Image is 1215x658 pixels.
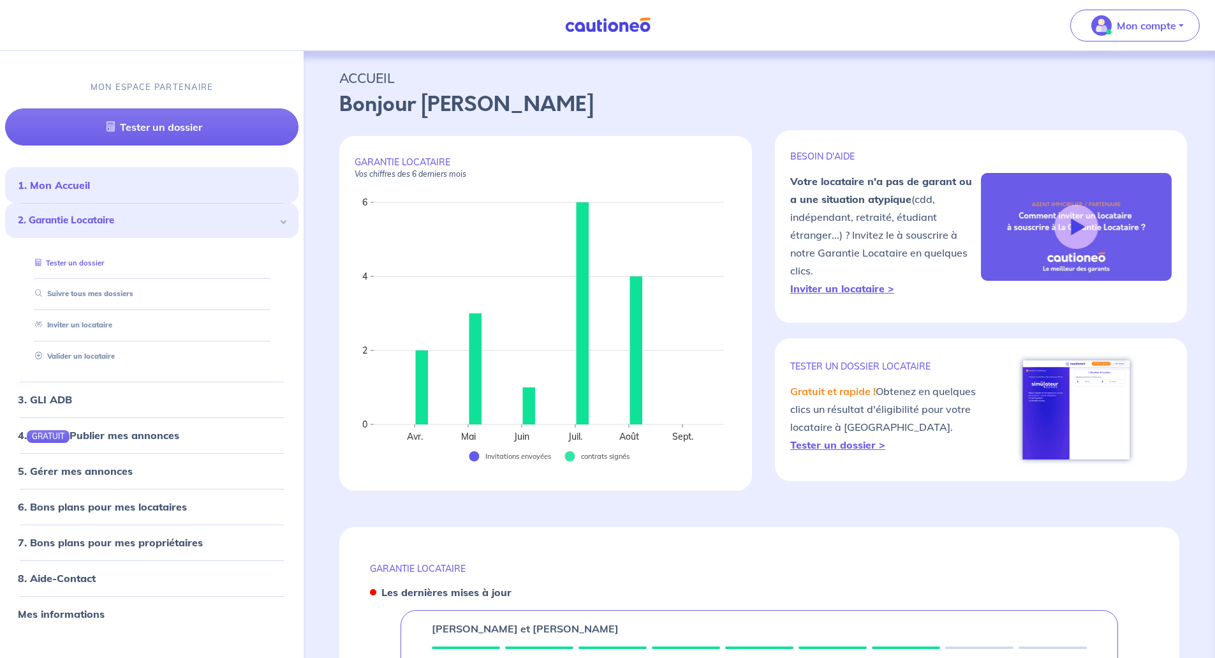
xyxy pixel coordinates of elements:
[790,361,981,372] p: TESTER un dossier locataire
[1117,18,1176,33] p: Mon compte
[30,258,104,267] a: Tester un dossier
[339,89,1179,120] p: Bonjour [PERSON_NAME]
[5,458,298,484] div: 5. Gérer mes annonces
[5,530,298,555] div: 7. Bons plans pour mes propriétaires
[790,172,981,297] p: (cdd, indépendant, retraité, étudiant étranger...) ? Invitez le à souscrire à notre Garantie Loca...
[5,387,298,412] div: 3. GLI ADB
[18,500,187,513] a: 6. Bons plans pour mes locataires
[362,197,367,208] text: 6
[5,601,298,627] div: Mes informations
[18,393,72,406] a: 3. GLI ADB
[339,66,1179,89] p: ACCUEIL
[20,284,283,305] div: Suivre tous mes dossiers
[5,172,298,198] div: 1. Mon Accueil
[20,253,283,274] div: Tester un dossier
[20,346,283,367] div: Valider un locataire
[18,608,105,620] a: Mes informations
[362,271,367,282] text: 4
[370,563,1149,574] p: GARANTIE LOCATAIRE
[560,17,656,33] img: Cautioneo
[362,419,367,430] text: 0
[619,431,639,442] text: Août
[568,431,582,442] text: Juil.
[981,173,1172,280] img: video-gli-new-none.jpg
[362,345,367,356] text: 2
[790,382,981,454] p: Obtenez en quelques clics un résultat d'éligibilité pour votre locataire à [GEOGRAPHIC_DATA].
[5,422,298,448] div: 4.GRATUITPublier mes annonces
[790,175,972,206] strong: Votre locataire n'a pas de garant ou a une situation atypique
[18,536,203,549] a: 7. Bons plans pour mes propriétaires
[381,586,512,599] strong: Les dernières mises à jour
[91,81,214,93] p: MON ESPACE PARTENAIRE
[5,565,298,591] div: 8. Aide-Contact
[18,465,133,477] a: 5. Gérer mes annonces
[407,431,423,442] text: Avr.
[790,151,981,162] p: BESOIN D'AIDE
[20,315,283,336] div: Inviter un locataire
[18,213,276,228] span: 2. Garantie Locataire
[790,282,894,295] a: Inviter un locataire >
[355,156,737,179] p: GARANTIE LOCATAIRE
[30,352,115,361] a: Valider un locataire
[1016,354,1137,466] img: simulateur.png
[18,429,179,442] a: 4.GRATUITPublier mes annonces
[18,572,96,585] a: 8. Aide-Contact
[1091,15,1112,36] img: illu_account_valid_menu.svg
[461,431,476,442] text: Mai
[30,290,133,299] a: Suivre tous mes dossiers
[513,431,529,442] text: Juin
[790,385,876,398] em: Gratuit et rapide !
[432,621,619,636] p: [PERSON_NAME] et [PERSON_NAME]
[5,108,298,146] a: Tester un dossier
[1070,10,1200,41] button: illu_account_valid_menu.svgMon compte
[672,431,693,442] text: Sept.
[790,438,885,451] a: Tester un dossier >
[18,179,90,191] a: 1. Mon Accueil
[5,494,298,520] div: 6. Bons plans pour mes locataires
[5,203,298,238] div: 2. Garantie Locataire
[30,320,112,329] a: Inviter un locataire
[355,169,466,179] em: Vos chiffres des 6 derniers mois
